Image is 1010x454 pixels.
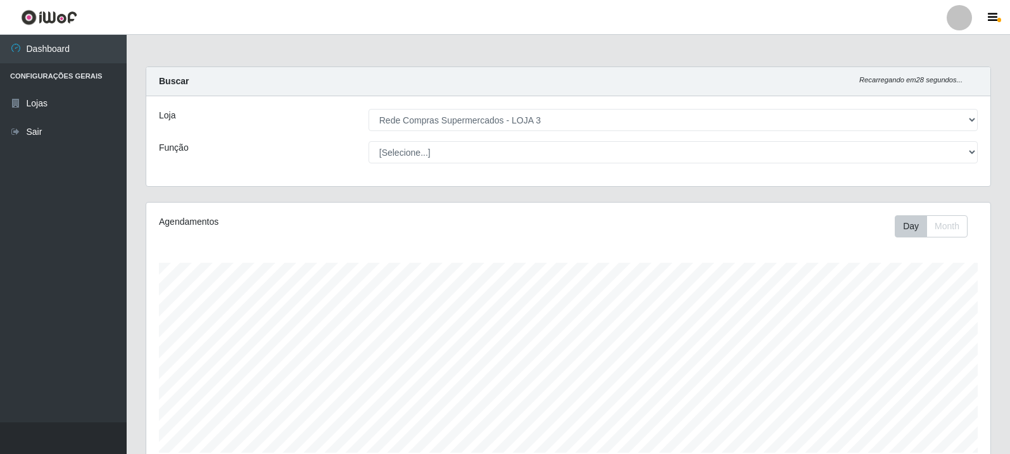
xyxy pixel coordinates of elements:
[159,76,189,86] strong: Buscar
[21,9,77,25] img: CoreUI Logo
[159,215,489,229] div: Agendamentos
[895,215,968,237] div: First group
[895,215,927,237] button: Day
[159,109,175,122] label: Loja
[159,141,189,154] label: Função
[859,76,963,84] i: Recarregando em 28 segundos...
[926,215,968,237] button: Month
[895,215,978,237] div: Toolbar with button groups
